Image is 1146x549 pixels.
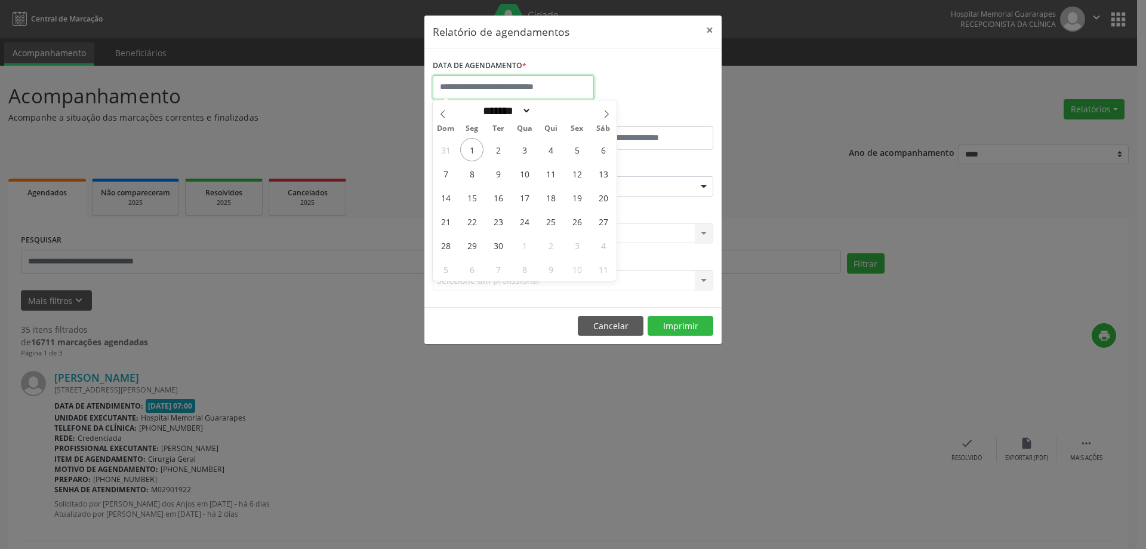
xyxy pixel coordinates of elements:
span: Outubro 5, 2025 [434,257,457,281]
label: ATÉ [576,108,713,126]
span: Setembro 25, 2025 [539,210,562,233]
span: Setembro 26, 2025 [565,210,589,233]
span: Setembro 14, 2025 [434,186,457,209]
span: Setembro 27, 2025 [592,210,615,233]
button: Close [698,16,722,45]
span: Setembro 20, 2025 [592,186,615,209]
span: Setembro 10, 2025 [513,162,536,185]
span: Outubro 11, 2025 [592,257,615,281]
span: Setembro 21, 2025 [434,210,457,233]
span: Setembro 8, 2025 [460,162,483,185]
span: Setembro 24, 2025 [513,210,536,233]
span: Sex [564,125,590,133]
span: Outubro 9, 2025 [539,257,562,281]
span: Outubro 3, 2025 [565,234,589,257]
span: Setembro 28, 2025 [434,234,457,257]
span: Setembro 6, 2025 [592,138,615,161]
span: Agosto 31, 2025 [434,138,457,161]
span: Outubro 2, 2025 [539,234,562,257]
label: DATA DE AGENDAMENTO [433,57,526,75]
span: Setembro 5, 2025 [565,138,589,161]
span: Setembro 11, 2025 [539,162,562,185]
span: Setembro 1, 2025 [460,138,483,161]
input: Year [531,105,571,117]
span: Setembro 15, 2025 [460,186,483,209]
span: Outubro 8, 2025 [513,257,536,281]
span: Seg [459,125,485,133]
span: Setembro 16, 2025 [486,186,510,209]
span: Setembro 18, 2025 [539,186,562,209]
span: Setembro 12, 2025 [565,162,589,185]
span: Setembro 17, 2025 [513,186,536,209]
span: Outubro 6, 2025 [460,257,483,281]
button: Imprimir [648,316,713,336]
span: Sáb [590,125,617,133]
span: Setembro 7, 2025 [434,162,457,185]
span: Setembro 2, 2025 [486,138,510,161]
span: Setembro 22, 2025 [460,210,483,233]
select: Month [479,105,531,117]
span: Dom [433,125,459,133]
h5: Relatório de agendamentos [433,24,569,39]
span: Setembro 4, 2025 [539,138,562,161]
span: Setembro 23, 2025 [486,210,510,233]
span: Outubro 7, 2025 [486,257,510,281]
span: Outubro 1, 2025 [513,234,536,257]
span: Setembro 3, 2025 [513,138,536,161]
span: Outubro 10, 2025 [565,257,589,281]
span: Outubro 4, 2025 [592,234,615,257]
span: Qua [512,125,538,133]
span: Qui [538,125,564,133]
span: Setembro 29, 2025 [460,234,483,257]
span: Setembro 9, 2025 [486,162,510,185]
span: Setembro 30, 2025 [486,234,510,257]
span: Setembro 19, 2025 [565,186,589,209]
span: Setembro 13, 2025 [592,162,615,185]
span: Ter [485,125,512,133]
button: Cancelar [578,316,643,336]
